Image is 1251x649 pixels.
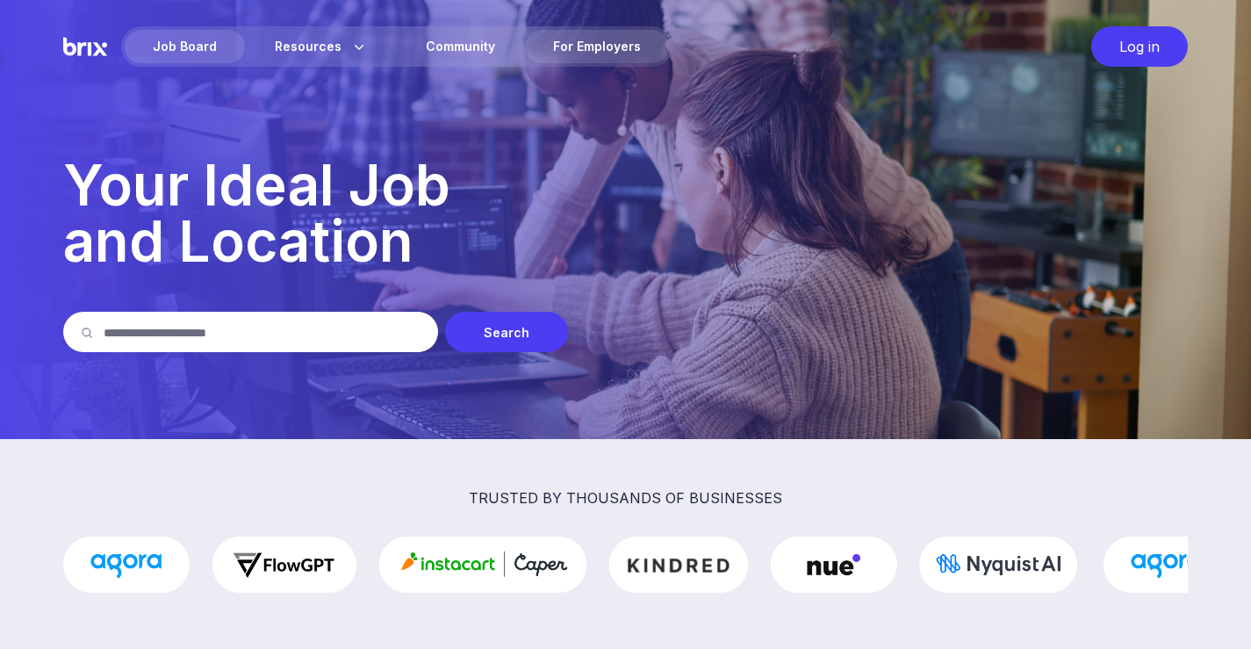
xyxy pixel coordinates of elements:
img: Brix Logo [63,26,107,67]
div: Log in [1091,26,1188,67]
div: Search [445,312,568,352]
p: Your Ideal Job and Location [63,157,1188,270]
a: Log in [1082,26,1188,67]
a: For Employers [525,30,669,63]
a: Community [398,30,523,63]
div: Job Board [125,30,245,63]
div: Resources [247,30,396,63]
